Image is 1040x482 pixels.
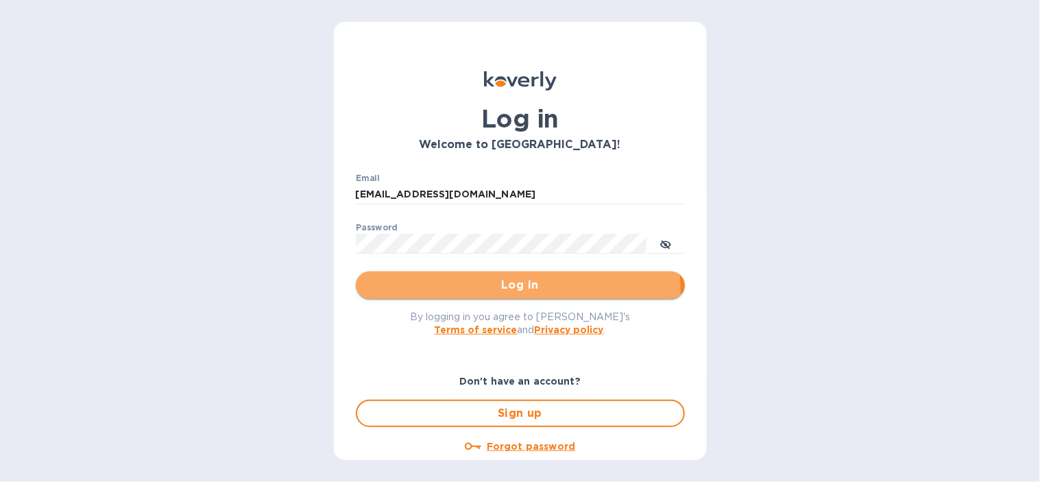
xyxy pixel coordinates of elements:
[356,184,685,205] input: Enter email address
[484,71,557,91] img: Koverly
[356,272,685,299] button: Log in
[356,400,685,427] button: Sign up
[652,230,679,257] button: toggle password visibility
[435,324,518,335] a: Terms of service
[356,174,380,182] label: Email
[487,441,575,452] u: Forgot password
[368,405,673,422] span: Sign up
[410,311,630,335] span: By logging in you agree to [PERSON_NAME]'s and .
[535,324,604,335] a: Privacy policy
[356,104,685,133] h1: Log in
[367,277,674,293] span: Log in
[356,138,685,152] h3: Welcome to [GEOGRAPHIC_DATA]!
[459,376,581,387] b: Don't have an account?
[356,224,398,232] label: Password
